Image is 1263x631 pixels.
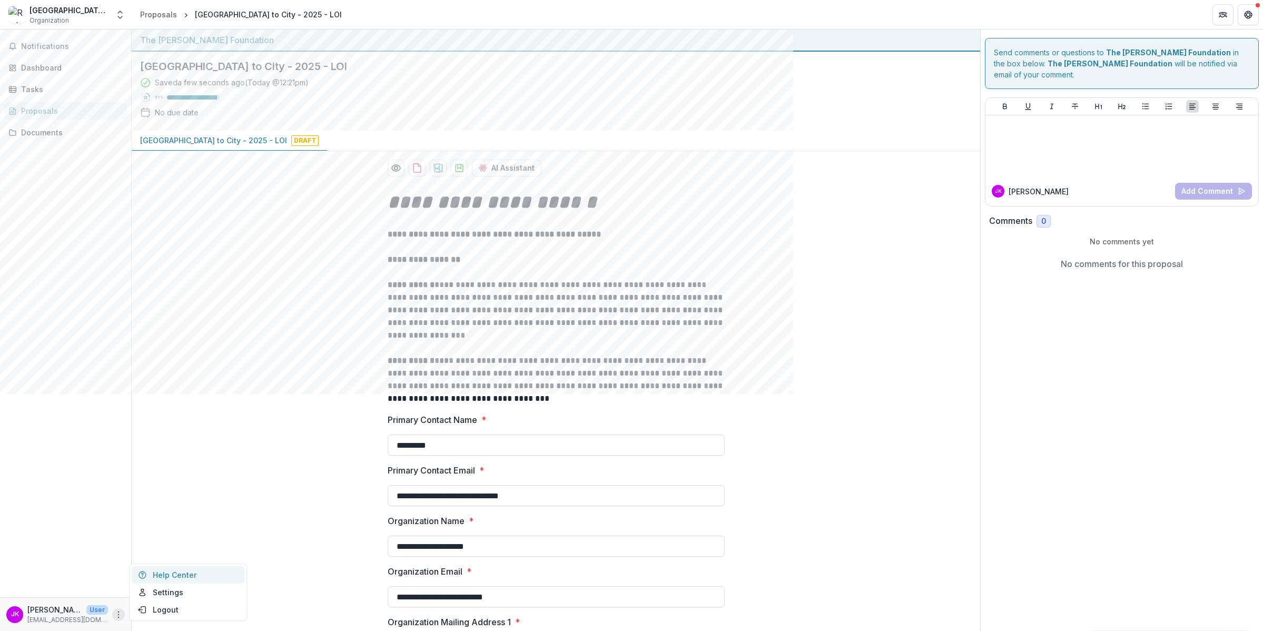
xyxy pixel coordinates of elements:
[140,34,972,46] div: The [PERSON_NAME] Foundation
[989,216,1032,226] h2: Comments
[388,413,477,426] p: Primary Contact Name
[291,135,319,146] span: Draft
[140,60,955,73] h2: [GEOGRAPHIC_DATA] to City - 2025 - LOI
[1106,48,1231,57] strong: The [PERSON_NAME] Foundation
[27,604,82,615] p: [PERSON_NAME]
[155,94,163,101] p: 95 %
[472,160,541,176] button: AI Assistant
[29,16,69,25] span: Organization
[388,616,511,628] p: Organization Mailing Address 1
[1045,100,1058,113] button: Italicize
[136,7,346,22] nav: breadcrumb
[11,611,19,618] div: Jan Kary
[21,84,119,95] div: Tasks
[1069,100,1081,113] button: Strike
[21,127,119,138] div: Documents
[1175,183,1252,200] button: Add Comment
[21,42,123,51] span: Notifications
[1162,100,1175,113] button: Ordered List
[1212,4,1234,25] button: Partners
[388,464,475,477] p: Primary Contact Email
[1041,217,1046,226] span: 0
[1048,59,1172,68] strong: The [PERSON_NAME] Foundation
[1061,258,1183,270] p: No comments for this proposal
[1092,100,1105,113] button: Heading 1
[409,160,426,176] button: download-proposal
[4,38,127,55] button: Notifications
[21,62,119,73] div: Dashboard
[1233,100,1246,113] button: Align Right
[112,608,125,621] button: More
[4,59,127,76] a: Dashboard
[140,135,287,146] p: [GEOGRAPHIC_DATA] to City - 2025 - LOI
[1116,100,1128,113] button: Heading 2
[1009,186,1069,197] p: [PERSON_NAME]
[1186,100,1199,113] button: Align Left
[1209,100,1222,113] button: Align Center
[4,102,127,120] a: Proposals
[140,9,177,20] div: Proposals
[451,160,468,176] button: download-proposal
[86,605,108,615] p: User
[388,515,465,527] p: Organization Name
[388,565,462,578] p: Organization Email
[195,9,342,20] div: [GEOGRAPHIC_DATA] to City - 2025 - LOI
[430,160,447,176] button: download-proposal
[999,100,1011,113] button: Bold
[1139,100,1152,113] button: Bullet List
[4,124,127,141] a: Documents
[985,38,1259,89] div: Send comments or questions to in the box below. will be notified via email of your comment.
[29,5,108,16] div: [GEOGRAPHIC_DATA] to City
[4,81,127,98] a: Tasks
[155,77,309,88] div: Saved a few seconds ago ( Today @ 12:21pm )
[21,105,119,116] div: Proposals
[1022,100,1034,113] button: Underline
[27,615,108,625] p: [EMAIL_ADDRESS][DOMAIN_NAME]
[995,189,1002,194] div: Jan Kary
[136,7,181,22] a: Proposals
[989,236,1255,247] p: No comments yet
[388,160,404,176] button: Preview 669cb5cf-2567-49cc-8aa0-b440b52e371d-0.pdf
[155,107,199,118] div: No due date
[8,6,25,23] img: Redeemer City to City
[113,4,127,25] button: Open entity switcher
[1238,4,1259,25] button: Get Help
